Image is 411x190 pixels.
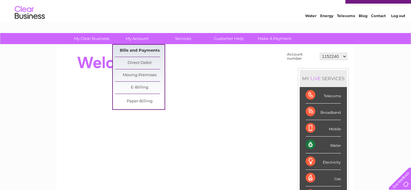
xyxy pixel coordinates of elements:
[298,3,339,11] a: 0333 014 3131
[115,57,165,69] a: Direct Debit
[305,26,317,30] a: Water
[14,16,45,34] img: logo.png
[286,51,318,62] td: Account number
[309,76,322,81] div: LIVE
[204,33,254,44] a: Customer Help
[306,104,341,120] div: Broadband
[359,26,367,30] a: Blog
[391,26,405,30] a: Log out
[306,87,341,104] div: Telecoms
[300,70,347,87] div: MY SERVICES
[158,33,208,44] a: Services
[67,33,116,44] a: My Clear Business
[371,26,386,30] a: Contact
[306,137,341,153] div: Water
[115,45,165,57] a: Bills and Payments
[337,26,355,30] a: Telecoms
[115,95,165,107] a: Paper Billing
[115,82,165,94] a: E-Billing
[250,33,299,44] a: Make A Payment
[113,33,162,44] a: My Account
[320,26,333,30] a: Energy
[306,153,341,170] div: Electricity
[306,120,341,137] div: Mobile
[306,170,341,186] div: Gas
[115,69,165,81] a: Moving Premises
[64,3,348,29] div: Clear Business is a trading name of Verastar Limited (registered in [GEOGRAPHIC_DATA] No. 3667643...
